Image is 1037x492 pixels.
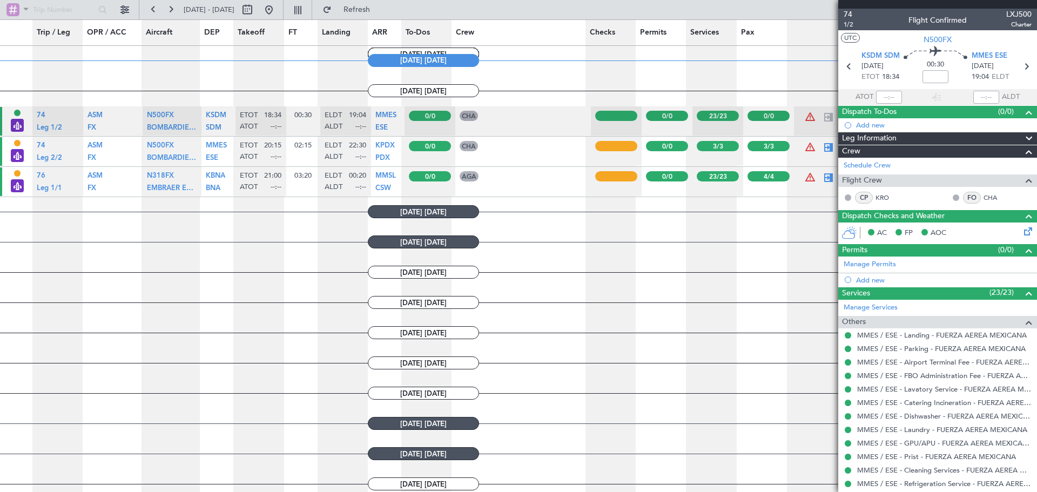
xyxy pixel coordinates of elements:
[37,157,62,164] a: Leg 2/2
[640,27,666,38] span: Permits
[998,244,1014,255] span: (0/0)
[375,154,390,161] span: PDX
[206,142,227,149] span: MMES
[857,439,1032,448] a: MMES / ESE - GPU/APU - FUERZA AEREA MEXICANA
[204,27,220,38] span: DEP
[37,142,45,149] span: 74
[147,115,174,122] a: N500FX
[349,111,366,120] span: 19:04
[87,172,103,179] span: ASM
[882,72,899,83] span: 18:34
[87,112,103,119] span: ASM
[963,192,981,204] div: FO
[288,27,297,38] span: FT
[87,154,96,161] span: FX
[857,425,1027,434] a: MMES / ESE - Laundry - FUERZA AEREA MEXICANA
[240,111,258,120] span: ETOT
[877,228,887,239] span: AC
[368,54,479,67] span: [DATE] [DATE]
[147,142,174,149] span: N500FX
[206,172,225,179] span: KBNA
[206,154,218,161] span: ESE
[984,193,1008,203] a: CHA
[1006,9,1032,20] span: LXJ500
[271,122,281,132] span: --:--
[37,172,45,179] span: 76
[844,160,891,171] a: Schedule Crew
[842,132,897,145] span: Leg Information
[87,157,96,164] a: FX
[206,145,227,152] a: MMES
[271,152,281,162] span: --:--
[368,356,479,369] span: [DATE] [DATE]
[240,122,258,132] span: ATOT
[972,51,1007,62] span: MMES ESE
[842,244,867,257] span: Permits
[37,176,45,183] a: 76
[240,183,258,192] span: ATOT
[368,84,479,97] span: [DATE] [DATE]
[206,112,226,119] span: KSDM
[844,9,853,20] span: 74
[334,6,379,14] span: Refresh
[146,27,172,38] span: Aircraft
[240,152,258,162] span: ATOT
[857,358,1032,367] a: MMES / ESE - Airport Terminal Fee - FUERZA AEREA MEXICANA
[844,20,853,29] span: 1/2
[372,27,387,38] span: ARR
[238,27,265,38] span: Takeoff
[87,127,96,134] a: FX
[857,371,1032,380] a: MMES / ESE - FBO Administration Fee - FUERZA AEREA MEXICANA
[972,72,989,83] span: 19:04
[927,59,944,70] span: 00:30
[87,185,96,192] span: FX
[87,27,126,38] span: OPR / ACC
[147,176,174,183] a: N318FX
[294,110,312,120] span: 00:30
[240,171,258,181] span: ETOT
[856,120,1032,130] div: Add new
[992,72,1009,83] span: ELDT
[375,124,388,131] span: ESE
[844,259,896,270] a: Manage Permits
[368,447,479,460] span: [DATE] [DATE]
[908,15,967,26] div: Flight Confirmed
[147,185,254,192] span: EMBRAER EMB-545 Praetor 500
[368,477,479,490] span: [DATE] [DATE]
[368,387,479,400] span: [DATE] [DATE]
[355,183,366,192] span: --:--
[37,115,45,122] a: 74
[325,171,342,181] span: ELDT
[318,1,382,18] button: Refresh
[322,27,351,38] span: Landing
[206,187,220,194] a: BNA
[37,112,45,119] span: 74
[842,145,860,158] span: Crew
[264,141,281,151] span: 20:15
[368,326,479,339] span: [DATE] [DATE]
[375,145,395,152] a: KPDX
[240,141,258,151] span: ETOT
[206,115,226,122] a: KSDM
[876,91,902,104] input: --:--
[264,111,281,120] span: 18:34
[147,145,174,152] a: N500FX
[37,27,70,38] span: Trip / Leg
[590,27,615,38] span: Checks
[375,112,396,119] span: MMES
[406,27,430,38] span: To-Dos
[857,479,1032,488] a: MMES / ESE - Refrigeration Service - FUERZA AEREA MEXICANA
[294,140,312,150] span: 02:15
[184,5,234,15] span: [DATE] - [DATE]
[375,187,391,194] a: CSW
[37,154,62,161] span: Leg 2/2
[972,61,994,72] span: [DATE]
[325,141,342,151] span: ELDT
[206,124,221,131] span: SDM
[325,122,342,132] span: ALDT
[147,157,197,164] a: BOMBARDIER BD-100 Challenger 3500
[857,466,1032,475] a: MMES / ESE - Cleaning Services - FUERZA AEREA MEXICANA
[998,106,1014,117] span: (0/0)
[37,185,62,192] span: Leg 1/1
[147,187,197,194] a: EMBRAER EMB-545 Praetor 500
